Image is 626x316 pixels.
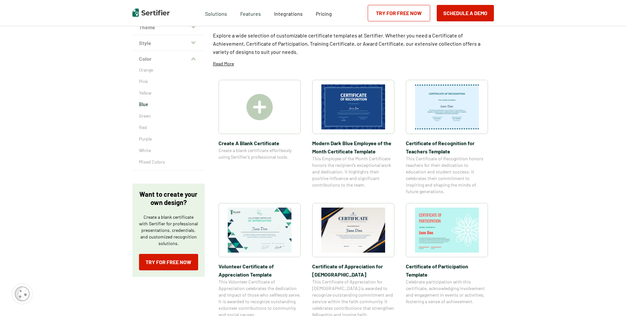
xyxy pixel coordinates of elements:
span: This Certificate of Recognition honors teachers for their dedication to education and student suc... [406,155,488,195]
span: Features [240,9,261,17]
img: Certificate of Participation Template [415,208,479,253]
a: Modern Dark Blue Employee of the Month Certificate TemplateModern Dark Blue Employee of the Month... [312,80,394,195]
span: Volunteer Certificate of Appreciation Template [219,262,301,279]
span: Integrations [274,11,303,17]
a: White [139,147,198,154]
a: Try for Free Now [368,5,430,21]
span: Celebrate participation with this certificate, acknowledging involvement and engagement in events... [406,279,488,305]
a: Mixed Colors [139,159,198,165]
a: Yellow [139,90,198,96]
p: Read More [213,60,234,67]
a: Integrations [274,9,303,17]
a: Purple [139,136,198,142]
span: Modern Dark Blue Employee of the Month Certificate Template [312,139,394,155]
a: Pricing [316,9,332,17]
a: Orange [139,67,198,73]
a: Try for Free Now [139,254,198,270]
img: Modern Dark Blue Employee of the Month Certificate Template [321,84,385,129]
img: Certificate of Recognition for Teachers Template [415,84,479,129]
span: Create A Blank Certificate [219,139,301,147]
button: Schedule a Demo [437,5,494,21]
img: Create A Blank Certificate [246,94,273,120]
img: Sertifier | Digital Credentialing Platform [132,9,170,17]
button: Style [132,35,205,51]
button: Theme [132,19,205,35]
a: Certificate of Recognition for Teachers TemplateCertificate of Recognition for Teachers TemplateT... [406,80,488,195]
span: Create a blank certificate effortlessly using Sertifier’s professional tools. [219,147,301,160]
span: Certificate of Appreciation for [DEMOGRAPHIC_DATA]​ [312,262,394,279]
div: Color [132,67,205,170]
span: Pricing [316,11,332,17]
p: Want to create your own design? [139,190,198,207]
img: Cookie Popup Icon [15,286,30,301]
p: Create a blank certificate with Sertifier for professional presentations, credentials, and custom... [139,214,198,247]
a: Pink [139,78,198,85]
img: Volunteer Certificate of Appreciation Template [228,208,291,253]
img: Certificate of Appreciation for Church​ [321,208,385,253]
a: Green [139,113,198,119]
a: Blue [139,101,198,108]
p: Explore a wide selection of customizable certificate templates at Sertifier. Whether you need a C... [213,31,494,56]
button: Color [132,51,205,67]
span: Solutions [205,9,227,17]
span: Certificate of Recognition for Teachers Template [406,139,488,155]
a: Red [139,124,198,131]
span: This Employee of the Month Certificate honors the recipient’s exceptional work and dedication. It... [312,155,394,188]
iframe: Chat Widget [593,284,626,316]
span: Certificate of Participation Template [406,262,488,279]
